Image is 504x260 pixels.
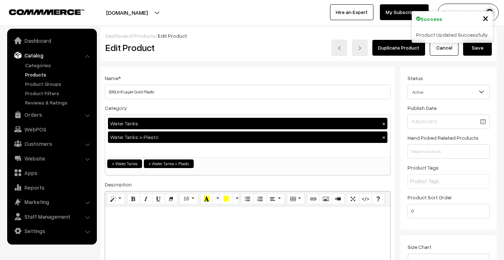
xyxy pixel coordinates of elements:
a: Product Filters [23,89,94,97]
label: Description [105,181,132,188]
button: Ordered list (⌘+⇧+NUM8) [254,193,267,205]
input: Search products [408,144,490,159]
label: Publish Date [408,104,437,112]
button: Remove Font Style (⌘+\) [165,193,178,205]
img: right-arrow.png [358,46,362,50]
input: Name [105,85,391,99]
a: Cancel [430,40,458,56]
div: Product Updated Successfully. [412,27,493,43]
button: × [381,120,387,127]
a: Apps [9,166,94,179]
button: Style [107,193,125,205]
button: Bold (⌘+B) [127,193,140,205]
span: Edit Product [158,33,187,39]
button: Full Screen [347,193,359,205]
a: My Subscription [380,4,429,20]
label: Name [105,74,121,82]
button: Underline (⌘+U) [152,193,165,205]
a: Dashboard [105,33,132,39]
a: Orders [9,108,94,121]
img: user [484,7,495,18]
a: Staff Management [9,210,94,223]
li: Water Tanks [107,159,142,168]
a: Reports [9,181,94,194]
button: Picture [319,193,332,205]
button: Paragraph [266,193,284,205]
button: Recent Color [200,193,213,205]
button: [DOMAIN_NAME] [81,4,173,22]
button: Code View [359,193,372,205]
a: Catalog [9,49,94,62]
a: Customers [9,137,94,150]
input: Product Tags [410,178,472,185]
button: More Color [213,193,220,205]
button: Table [287,193,305,205]
span: × [482,11,489,24]
a: Settings [9,224,94,237]
span: × [112,161,114,167]
a: Products [23,71,94,78]
button: Link (⌘+K) [307,193,320,205]
button: × [381,134,387,140]
button: Close [482,13,489,23]
button: Video [332,193,345,205]
button: Background Color [220,193,232,205]
div: / / [105,32,492,40]
button: Unordered list (⌘+⇧+NUM7) [241,193,254,205]
button: [PERSON_NAME] [438,4,499,22]
li: Water Tanks > Plasto [144,159,194,168]
a: WebPOS [9,123,94,136]
a: Marketing [9,195,94,208]
label: Size Chart [408,243,431,251]
label: Product Tags [408,164,439,171]
button: Font Size [179,193,198,205]
span: 16 [183,196,189,201]
a: COMMMERCE [9,7,72,16]
a: Website [9,152,94,165]
img: COMMMERCE [9,9,84,15]
label: Hand Picked Related Products [408,134,479,141]
button: More Color [232,193,239,205]
a: Categories [23,61,94,69]
button: Help [372,193,385,205]
div: Water Tanks > Plasto [108,131,387,143]
a: Hire an Expert [330,4,373,20]
button: Italic (⌘+I) [140,193,152,205]
a: Duplicate Product [372,40,425,56]
img: left-arrow.png [337,46,342,50]
a: Product Groups [23,80,94,88]
a: Reviews & Ratings [23,99,94,106]
label: Product Sort Order [408,194,452,201]
a: Dashboard [9,34,94,47]
span: × [149,161,151,167]
strong: Success [420,15,442,23]
label: Status [408,74,423,82]
span: Active [408,85,490,99]
span: Active [408,86,489,98]
h2: Edit Product [105,42,260,53]
a: Products [134,33,156,39]
button: Save [463,40,492,56]
input: Publish Date [408,115,490,129]
input: Enter Number [408,204,490,218]
div: Water Tanks [108,118,387,129]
